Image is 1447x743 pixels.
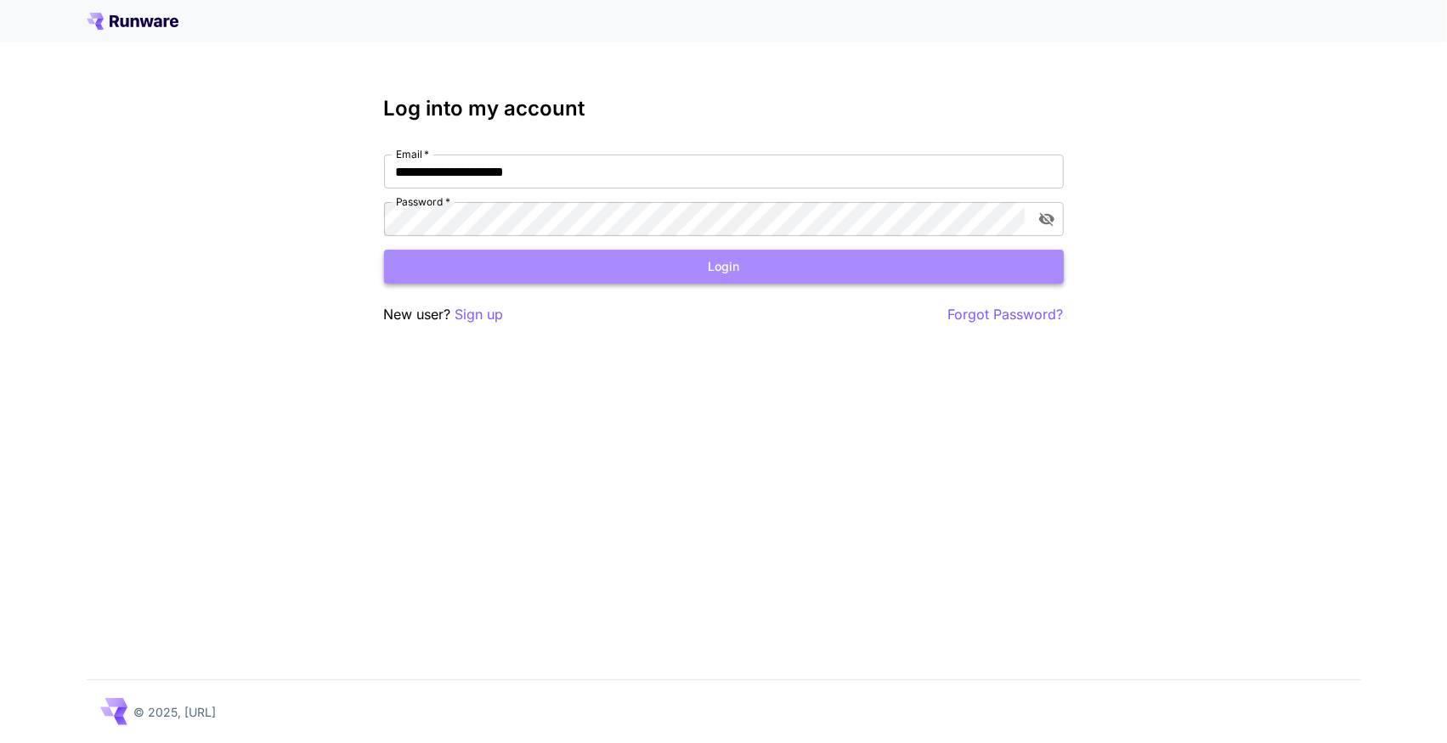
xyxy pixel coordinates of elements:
button: toggle password visibility [1032,204,1062,234]
button: Forgot Password? [948,304,1064,325]
label: Password [396,194,450,209]
button: Login [384,250,1064,284]
button: Sign up [455,304,504,325]
p: New user? [384,304,504,325]
label: Email [396,147,429,161]
h3: Log into my account [384,97,1064,121]
p: © 2025, [URL] [134,703,217,721]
